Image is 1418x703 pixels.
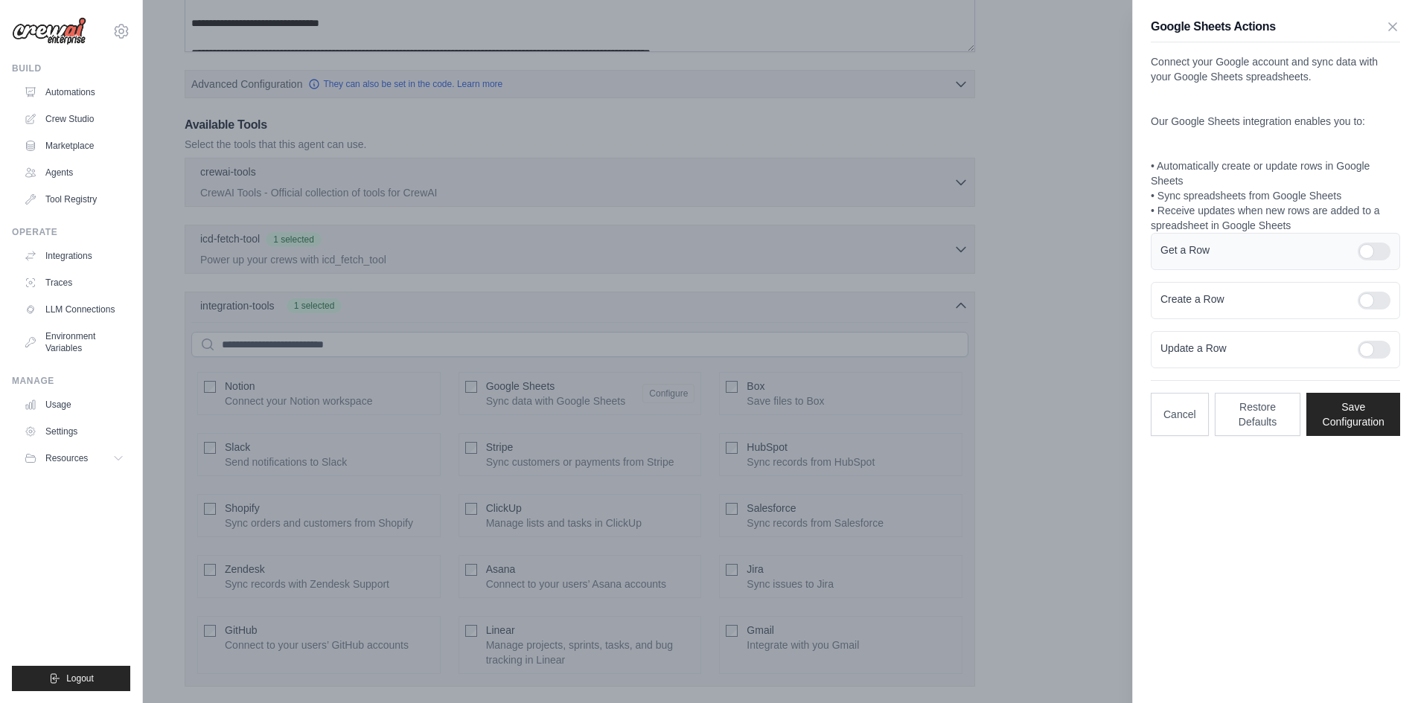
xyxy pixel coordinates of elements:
span: Logout [66,672,94,684]
button: Resources [18,446,130,470]
a: Integrations [18,244,130,268]
label: Get a Row [1160,243,1346,257]
a: Agents [18,161,130,184]
button: Save Configuration [1306,393,1400,436]
button: Restore Defaults [1215,393,1301,436]
a: Usage [18,393,130,417]
a: Tool Registry [18,187,130,211]
a: LLM Connections [18,298,130,321]
img: Logo [12,17,86,45]
h3: Google Sheets Actions [1151,18,1276,36]
button: Cancel [1151,393,1209,436]
div: Operate [12,226,130,238]
label: Create a Row [1160,292,1346,306]
button: Logout [12,666,130,691]
a: Marketplace [18,134,130,158]
a: Settings [18,420,130,443]
div: Manage [12,375,130,387]
a: Environment Variables [18,324,130,360]
label: Update a Row [1160,341,1346,356]
div: Build [12,62,130,74]
a: Traces [18,271,130,295]
p: Connect your Google account and sync data with your Google Sheets spreadsheets. Our Google Sheets... [1151,54,1400,233]
a: Crew Studio [18,107,130,131]
span: Resources [45,452,88,464]
a: Automations [18,80,130,104]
